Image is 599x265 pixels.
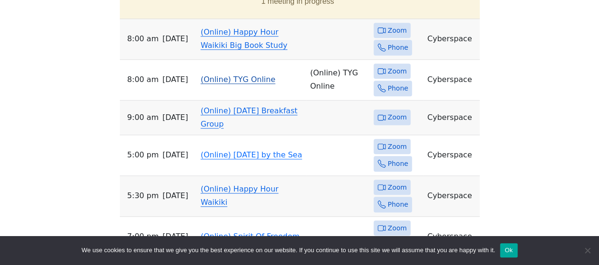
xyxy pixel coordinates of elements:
[127,148,159,162] span: 5:00 PM
[162,73,188,86] span: [DATE]
[201,106,298,128] a: (Online) [DATE] Breakfast Group
[388,25,407,37] span: Zoom
[201,232,300,241] a: (Online) Spirit Of Freedom
[162,148,188,162] span: [DATE]
[423,176,479,217] td: Cyberspace
[201,75,276,84] a: (Online) TYG Online
[388,158,408,170] span: Phone
[306,60,370,101] td: (Online) TYG Online
[201,27,287,50] a: (Online) Happy Hour Waikiki Big Book Study
[127,230,159,243] span: 7:00 PM
[423,101,479,135] td: Cyberspace
[81,246,495,255] span: We use cookies to ensure that we give you the best experience on our website. If you continue to ...
[127,189,159,202] span: 5:30 PM
[500,243,518,257] button: Ok
[162,111,188,124] span: [DATE]
[127,111,159,124] span: 9:00 AM
[388,42,408,54] span: Phone
[127,73,159,86] span: 8:00 AM
[388,141,407,153] span: Zoom
[388,182,407,193] span: Zoom
[423,19,479,60] td: Cyberspace
[201,150,302,159] a: (Online) [DATE] by the Sea
[423,217,479,257] td: Cyberspace
[388,199,408,210] span: Phone
[201,184,278,207] a: (Online) Happy Hour Waikiki
[388,111,407,123] span: Zoom
[388,222,407,234] span: Zoom
[423,135,479,176] td: Cyberspace
[582,246,592,255] span: No
[162,230,188,243] span: [DATE]
[162,189,188,202] span: [DATE]
[388,65,407,77] span: Zoom
[127,32,159,46] span: 8:00 AM
[388,82,408,94] span: Phone
[162,32,188,46] span: [DATE]
[423,60,479,101] td: Cyberspace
